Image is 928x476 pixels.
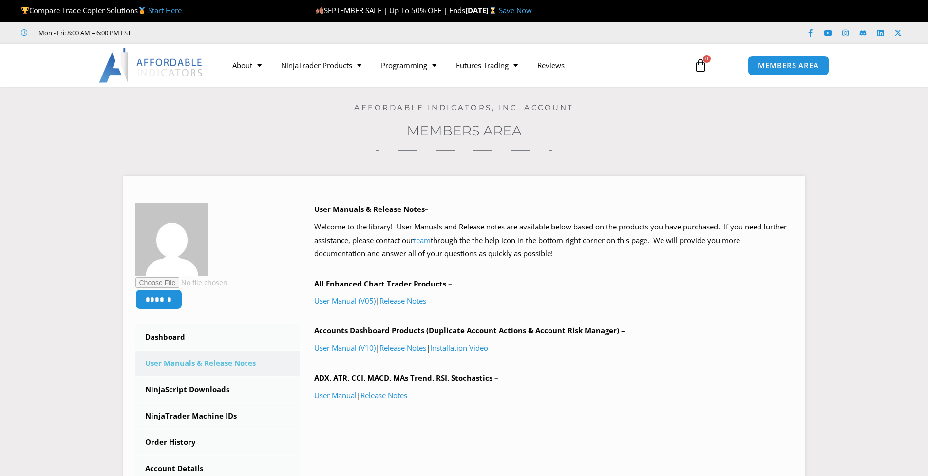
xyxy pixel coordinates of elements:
[21,5,182,15] span: Compare Trade Copier Solutions
[314,204,429,214] b: User Manuals & Release Notes–
[36,27,131,38] span: Mon - Fri: 8:00 AM – 6:00 PM EST
[314,294,793,308] p: |
[379,296,426,305] a: Release Notes
[148,5,182,15] a: Start Here
[360,390,407,400] a: Release Notes
[371,54,446,76] a: Programming
[703,55,711,63] span: 0
[354,103,574,112] a: Affordable Indicators, Inc. Account
[314,373,498,382] b: ADX, ATR, CCI, MACD, MAs Trend, RSI, Stochastics –
[314,343,376,353] a: User Manual (V10)
[135,203,208,276] img: 9d31bb7e1ea77eb2c89bd929555c5df615da391e752d5da808b8d55deb7a798c
[679,51,722,79] a: 0
[316,5,465,15] span: SEPTEMBER SALE | Up To 50% OFF | Ends
[489,7,496,14] img: ⌛
[314,342,793,355] p: | |
[379,343,426,353] a: Release Notes
[528,54,574,76] a: Reviews
[145,28,291,38] iframe: Customer reviews powered by Trustpilot
[99,48,204,83] img: LogoAI
[135,403,300,429] a: NinjaTrader Machine IDs
[223,54,271,76] a: About
[446,54,528,76] a: Futures Trading
[135,430,300,455] a: Order History
[21,7,29,14] img: 🏆
[314,325,625,335] b: Accounts Dashboard Products (Duplicate Account Actions & Account Risk Manager) –
[465,5,499,15] strong: [DATE]
[316,7,323,14] img: 🍂
[135,377,300,402] a: NinjaScript Downloads
[314,279,452,288] b: All Enhanced Chart Trader Products –
[758,62,819,69] span: MEMBERS AREA
[135,351,300,376] a: User Manuals & Release Notes
[407,122,522,139] a: Members Area
[223,54,682,76] nav: Menu
[314,390,357,400] a: User Manual
[135,324,300,350] a: Dashboard
[748,56,829,76] a: MEMBERS AREA
[314,296,376,305] a: User Manual (V05)
[271,54,371,76] a: NinjaTrader Products
[414,235,431,245] a: team
[499,5,532,15] a: Save Now
[314,389,793,402] p: |
[430,343,488,353] a: Installation Video
[314,220,793,261] p: Welcome to the library! User Manuals and Release notes are available below based on the products ...
[138,7,146,14] img: 🥇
